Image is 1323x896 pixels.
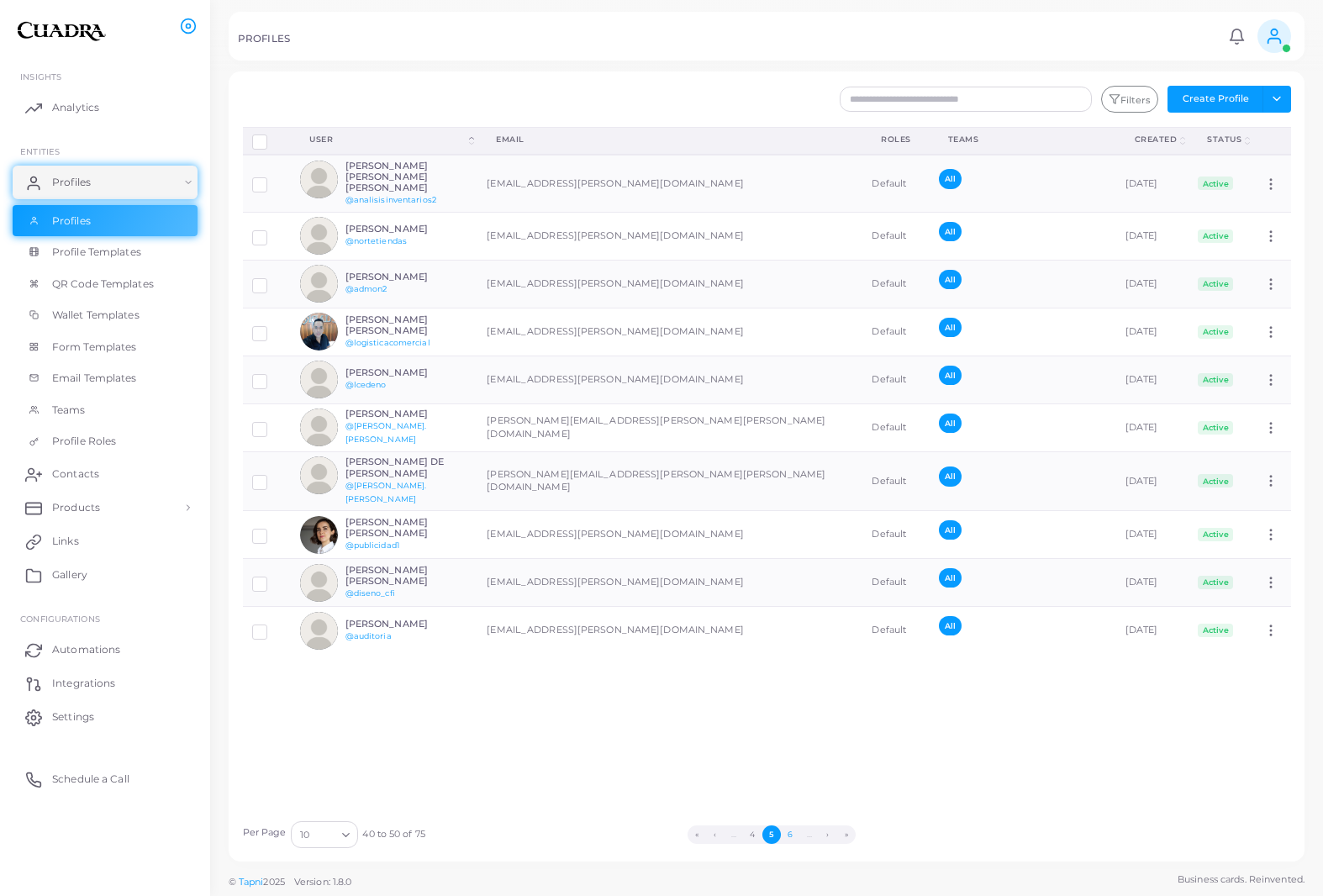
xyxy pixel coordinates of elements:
span: 40 to 50 of 75 [362,828,425,841]
span: All [939,318,962,337]
a: Analytics [13,91,198,124]
td: [DATE] [1116,559,1189,607]
td: Default [862,559,930,607]
span: Automations [52,642,120,657]
div: User [309,134,466,145]
h6: [PERSON_NAME] [345,224,469,235]
img: avatar [300,265,338,303]
span: All [939,616,962,635]
td: Default [862,451,930,510]
a: Email Templates [13,362,198,394]
a: Profiles [13,166,198,199]
span: Version: 1.8.0 [294,876,352,888]
td: Default [862,356,930,403]
a: Products [13,491,198,524]
span: All [939,222,962,241]
td: [EMAIL_ADDRESS][PERSON_NAME][DOMAIN_NAME] [477,559,862,607]
button: Go to page 5 [762,825,781,844]
a: @publicidad1 [345,540,399,550]
span: INSIGHTS [20,71,61,82]
span: Settings [52,709,94,725]
h6: [PERSON_NAME] DE [PERSON_NAME] [345,456,469,478]
a: Schedule a Call [13,762,198,796]
img: avatar [300,161,338,198]
img: avatar [300,516,338,554]
button: Go to last page [837,825,856,844]
span: Active [1198,325,1233,339]
h6: [PERSON_NAME] [345,271,469,282]
td: [DATE] [1116,260,1189,308]
span: Contacts [52,466,99,482]
a: @logisticacomercial [345,338,430,347]
td: [DATE] [1116,403,1189,451]
a: Form Templates [13,331,198,363]
a: @lcedeno [345,380,387,389]
td: [DATE] [1116,155,1189,212]
span: QR Code Templates [52,277,154,292]
div: Created [1135,134,1178,145]
td: Default [862,511,930,559]
span: All [939,270,962,289]
img: avatar [300,217,338,255]
a: Profiles [13,205,198,237]
h6: [PERSON_NAME] [PERSON_NAME] [PERSON_NAME] [345,161,469,194]
td: [EMAIL_ADDRESS][PERSON_NAME][DOMAIN_NAME] [477,260,862,308]
span: 10 [300,826,309,844]
td: [EMAIL_ADDRESS][PERSON_NAME][DOMAIN_NAME] [477,607,862,655]
img: avatar [300,564,338,602]
span: Profile Roles [52,434,116,449]
span: Gallery [52,567,87,582]
span: ENTITIES [20,146,60,156]
span: Configurations [20,614,100,624]
div: Search for option [291,821,358,848]
span: Links [52,534,79,549]
td: Default [862,155,930,212]
a: Gallery [13,558,198,592]
span: Profile Templates [52,245,141,260]
span: All [939,520,962,540]
a: @[PERSON_NAME].[PERSON_NAME] [345,481,427,503]
span: Analytics [52,100,99,115]
a: Integrations [13,667,198,700]
a: @admon2 [345,284,387,293]
td: [EMAIL_ADDRESS][PERSON_NAME][DOMAIN_NAME] [477,356,862,403]
h5: PROFILES [238,33,290,45]
a: @analisisinventarios2 [345,195,436,204]
span: Active [1198,277,1233,291]
td: Default [862,212,930,260]
img: logo [15,16,108,47]
span: Active [1198,576,1233,589]
a: Profile Roles [13,425,198,457]
span: Active [1198,528,1233,541]
button: Go to page 6 [781,825,799,844]
span: Active [1198,474,1233,488]
img: avatar [300,313,338,350]
span: Active [1198,624,1233,637]
span: Teams [52,403,86,418]
div: Status [1207,134,1241,145]
span: All [939,414,962,433]
td: [DATE] [1116,356,1189,403]
span: All [939,568,962,588]
span: Email Templates [52,371,137,386]
button: Create Profile [1168,86,1263,113]
th: Row-selection [243,127,292,155]
h6: [PERSON_NAME] [PERSON_NAME] [345,517,469,539]
span: Active [1198,229,1233,243]
a: Profile Templates [13,236,198,268]
a: @auditoria [345,631,392,640]
img: avatar [300,408,338,446]
td: [DATE] [1116,308,1189,356]
div: Email [496,134,844,145]
span: Form Templates [52,340,137,355]
img: avatar [300,456,338,494]
input: Search for option [311,825,335,844]
span: All [939,366,962,385]
span: Integrations [52,676,115,691]
a: @[PERSON_NAME].[PERSON_NAME] [345,421,427,444]
button: Go to previous page [706,825,725,844]
td: [DATE] [1116,212,1189,260]
td: Default [862,403,930,451]
button: Filters [1101,86,1158,113]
